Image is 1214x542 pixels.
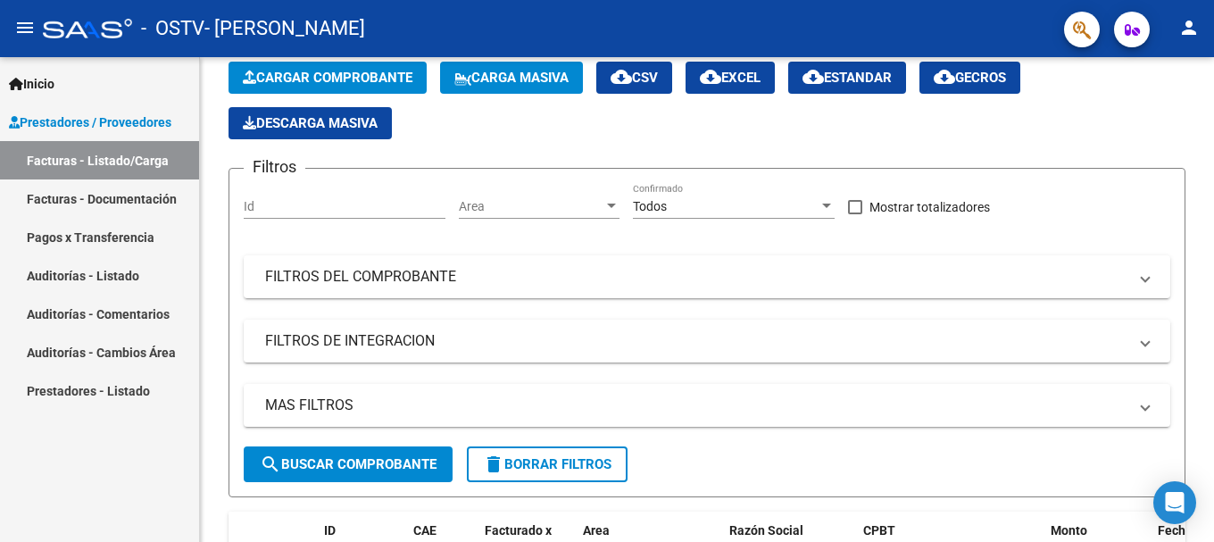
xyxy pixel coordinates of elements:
span: Gecros [934,70,1006,86]
mat-expansion-panel-header: FILTROS DEL COMPROBANTE [244,255,1170,298]
span: Area [583,523,610,538]
span: Prestadores / Proveedores [9,113,171,132]
mat-icon: cloud_download [934,66,955,88]
mat-expansion-panel-header: FILTROS DE INTEGRACION [244,320,1170,363]
mat-icon: cloud_download [700,66,721,88]
span: Estandar [802,70,892,86]
span: Buscar Comprobante [260,456,437,472]
h3: Filtros [244,154,305,179]
span: Mostrar totalizadores [869,196,990,218]
button: Carga Masiva [440,62,583,94]
mat-icon: person [1178,17,1200,38]
button: Gecros [919,62,1020,94]
app-download-masive: Descarga masiva de comprobantes (adjuntos) [229,107,392,139]
span: Area [459,199,603,214]
mat-icon: search [260,454,281,475]
span: - OSTV [141,9,204,48]
div: Open Intercom Messenger [1153,481,1196,524]
button: Estandar [788,62,906,94]
mat-icon: cloud_download [611,66,632,88]
mat-icon: menu [14,17,36,38]
button: EXCEL [686,62,775,94]
mat-icon: cloud_download [802,66,824,88]
button: Borrar Filtros [467,446,628,482]
span: Monto [1051,523,1087,538]
button: Descarga Masiva [229,107,392,139]
span: CPBT [863,523,895,538]
span: Cargar Comprobante [243,70,412,86]
span: CAE [413,523,437,538]
span: Razón Social [729,523,803,538]
span: Descarga Masiva [243,115,378,131]
mat-panel-title: MAS FILTROS [265,396,1127,415]
button: CSV [596,62,672,94]
mat-panel-title: FILTROS DEL COMPROBANTE [265,267,1127,287]
span: Borrar Filtros [483,456,611,472]
mat-panel-title: FILTROS DE INTEGRACION [265,331,1127,351]
span: EXCEL [700,70,761,86]
span: CSV [611,70,658,86]
span: Todos [633,199,667,213]
span: - [PERSON_NAME] [204,9,365,48]
span: Carga Masiva [454,70,569,86]
button: Cargar Comprobante [229,62,427,94]
span: ID [324,523,336,538]
mat-expansion-panel-header: MAS FILTROS [244,384,1170,427]
mat-icon: delete [483,454,504,475]
button: Buscar Comprobante [244,446,453,482]
span: Inicio [9,74,54,94]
